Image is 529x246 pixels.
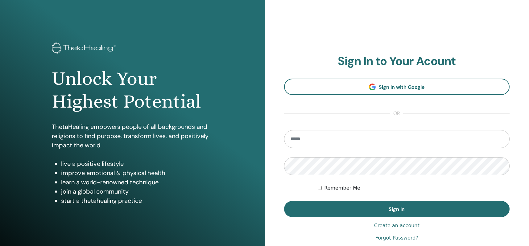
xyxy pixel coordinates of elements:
[318,184,510,192] div: Keep me authenticated indefinitely or until I manually logout
[374,222,419,229] a: Create an account
[324,184,360,192] label: Remember Me
[61,159,213,168] li: live a positive lifestyle
[375,234,418,242] a: Forgot Password?
[284,201,510,217] button: Sign In
[61,178,213,187] li: learn a world-renowned technique
[61,168,213,178] li: improve emotional & physical health
[389,206,405,212] span: Sign In
[61,187,213,196] li: join a global community
[52,67,213,113] h1: Unlock Your Highest Potential
[379,84,425,90] span: Sign In with Google
[284,54,510,68] h2: Sign In to Your Acount
[284,79,510,95] a: Sign In with Google
[61,196,213,205] li: start a thetahealing practice
[390,110,403,117] span: or
[52,122,213,150] p: ThetaHealing empowers people of all backgrounds and religions to find purpose, transform lives, a...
